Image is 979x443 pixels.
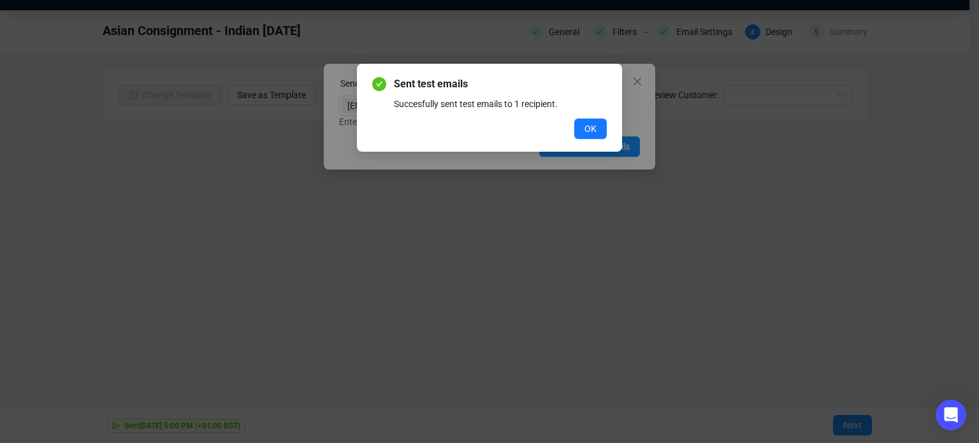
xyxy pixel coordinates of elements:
span: check-circle [372,77,386,91]
div: Open Intercom Messenger [936,400,966,430]
div: Succesfully sent test emails to 1 recipient. [394,97,607,111]
button: OK [574,119,607,139]
span: OK [584,122,597,136]
span: Sent test emails [394,76,607,92]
